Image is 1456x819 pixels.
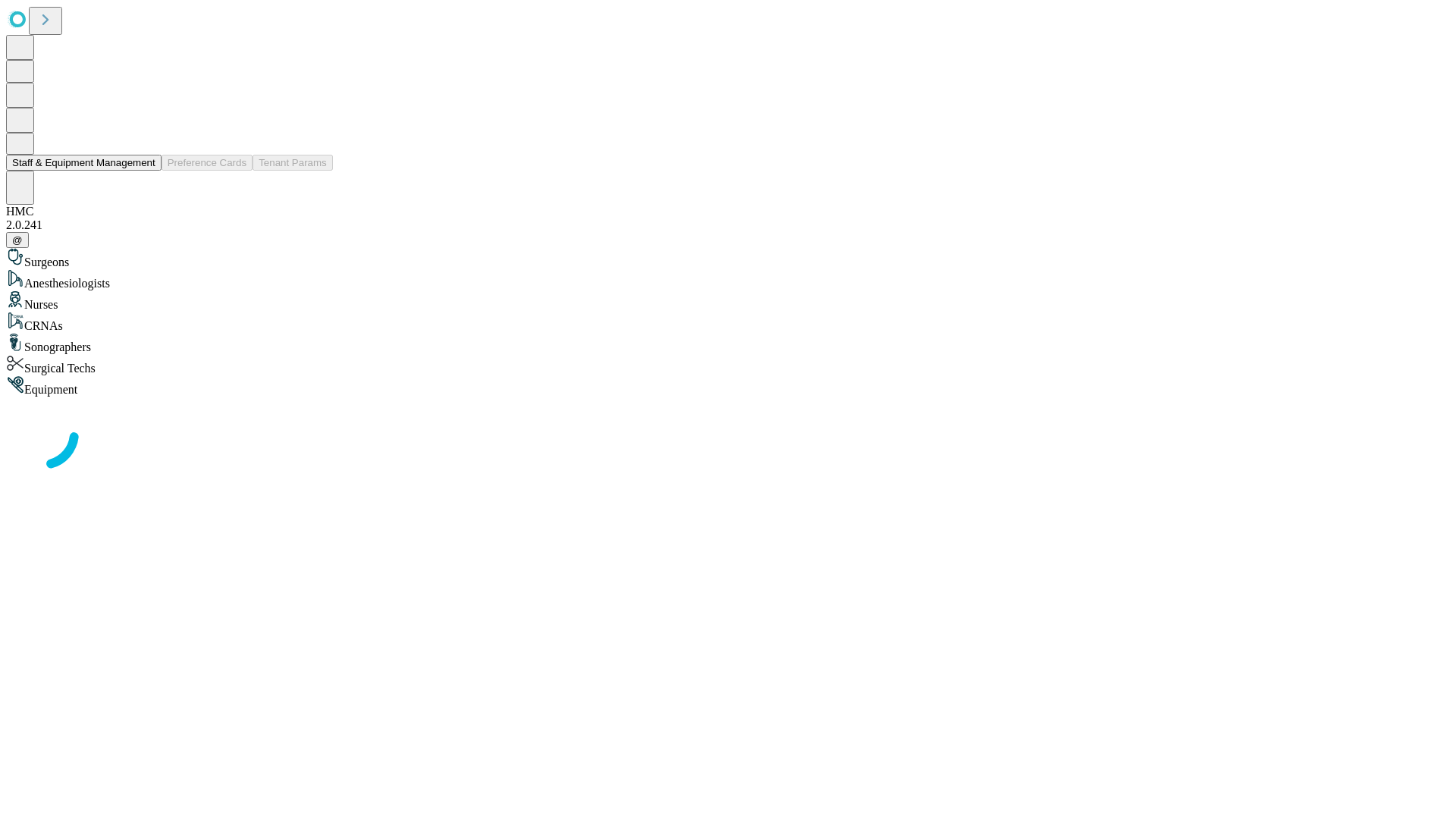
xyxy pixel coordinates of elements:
[253,155,333,171] button: Tenant Params
[6,290,1450,312] div: Nurses
[6,333,1450,354] div: Sonographers
[6,232,29,248] button: @
[162,155,253,171] button: Preference Cards
[6,269,1450,290] div: Anesthesiologists
[6,354,1450,375] div: Surgical Techs
[6,218,1450,232] div: 2.0.241
[6,155,162,171] button: Staff & Equipment Management
[12,234,23,246] span: @
[6,375,1450,397] div: Equipment
[6,248,1450,269] div: Surgeons
[6,205,1450,218] div: HMC
[6,312,1450,333] div: CRNAs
